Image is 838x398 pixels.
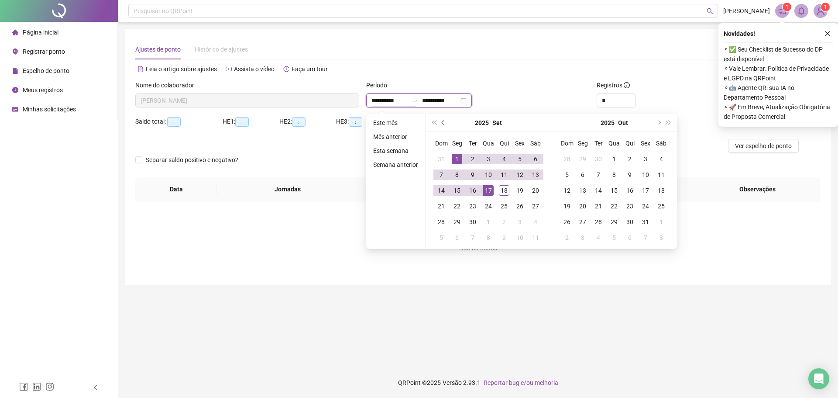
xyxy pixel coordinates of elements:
button: super-next-year [664,114,673,132]
span: environment [12,48,18,55]
th: Seg [575,135,591,151]
td: 2025-10-27 [575,214,591,230]
th: Seg [449,135,465,151]
div: 11 [530,232,541,243]
div: 20 [577,201,588,211]
span: Minhas solicitações [23,106,76,113]
td: 2025-09-27 [528,198,543,214]
span: Página inicial [23,29,58,36]
td: 2025-10-30 [622,214,638,230]
span: JOAB ALMEIDA DA SILVA [141,94,354,107]
div: 1 [656,217,666,227]
div: 7 [467,232,478,243]
div: 30 [467,217,478,227]
td: 2025-10-02 [496,214,512,230]
span: instagram [45,382,54,391]
td: 2025-11-01 [653,214,669,230]
span: clock-circle [12,87,18,93]
div: 22 [452,201,462,211]
div: 5 [436,232,446,243]
div: 4 [593,232,604,243]
span: ⚬ 🚀 Em Breve, Atualização Obrigatória de Proposta Comercial [724,102,833,121]
span: Ver espelho de ponto [735,141,792,151]
div: HE 2: [279,117,336,127]
td: 2025-09-20 [528,183,543,198]
div: 8 [656,232,666,243]
div: 28 [436,217,446,227]
div: 29 [452,217,462,227]
span: Espelho de ponto [23,67,69,74]
td: 2025-10-03 [638,151,653,167]
td: 2025-09-26 [512,198,528,214]
td: 2025-09-22 [449,198,465,214]
div: 3 [577,232,588,243]
span: Assista o vídeo [234,66,275,73]
sup: 1 [783,3,791,11]
td: 2025-10-10 [512,230,528,246]
td: 2025-10-08 [481,230,496,246]
div: 26 [515,201,525,211]
td: 2025-10-28 [591,214,606,230]
div: 14 [593,185,604,196]
div: 15 [452,185,462,196]
span: file-text [137,66,144,72]
li: Mês anterior [370,132,422,142]
td: 2025-09-06 [528,151,543,167]
button: Ver espelho de ponto [728,139,799,153]
span: ⚬ ✅ Seu Checklist de Sucesso do DP está disponível [724,45,833,64]
td: 2025-10-08 [606,167,622,183]
td: 2025-10-03 [512,214,528,230]
div: 6 [577,170,588,180]
td: 2025-11-03 [575,230,591,246]
td: 2025-09-04 [496,151,512,167]
span: Meus registros [23,87,63,93]
div: 26 [562,217,572,227]
th: Dom [559,135,575,151]
span: left [93,384,99,391]
td: 2025-10-22 [606,198,622,214]
td: 2025-09-02 [465,151,481,167]
td: 2025-10-16 [622,183,638,198]
span: Faça um tour [292,66,328,73]
div: 2 [467,154,478,164]
div: 5 [609,232,619,243]
div: 3 [640,154,651,164]
th: Sex [638,135,653,151]
td: 2025-09-10 [481,167,496,183]
td: 2025-09-29 [449,214,465,230]
div: 3 [483,154,494,164]
th: Ter [591,135,606,151]
div: 30 [625,217,635,227]
span: linkedin [32,382,41,391]
div: 7 [593,170,604,180]
div: Não há dados [146,243,810,253]
td: 2025-10-25 [653,198,669,214]
button: month panel [618,114,628,132]
div: Open Intercom Messenger [808,368,829,389]
span: --:-- [235,117,249,127]
td: 2025-10-01 [606,151,622,167]
button: year panel [601,114,615,132]
span: [PERSON_NAME] [723,6,770,16]
div: 1 [452,154,462,164]
th: Sáb [528,135,543,151]
td: 2025-10-05 [433,230,449,246]
div: Saldo total: [135,117,223,127]
button: next-year [654,114,663,132]
sup: Atualize o seu contato no menu Meus Dados [821,3,830,11]
td: 2025-10-10 [638,167,653,183]
td: 2025-10-13 [575,183,591,198]
div: 31 [436,154,446,164]
td: 2025-10-11 [528,230,543,246]
div: 21 [436,201,446,211]
td: 2025-10-01 [481,214,496,230]
div: 20 [530,185,541,196]
td: 2025-09-24 [481,198,496,214]
td: 2025-10-05 [559,167,575,183]
span: Leia o artigo sobre ajustes [146,66,217,73]
span: to [412,97,419,104]
td: 2025-11-07 [638,230,653,246]
div: 9 [467,170,478,180]
div: 22 [609,201,619,211]
td: 2025-10-09 [622,167,638,183]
